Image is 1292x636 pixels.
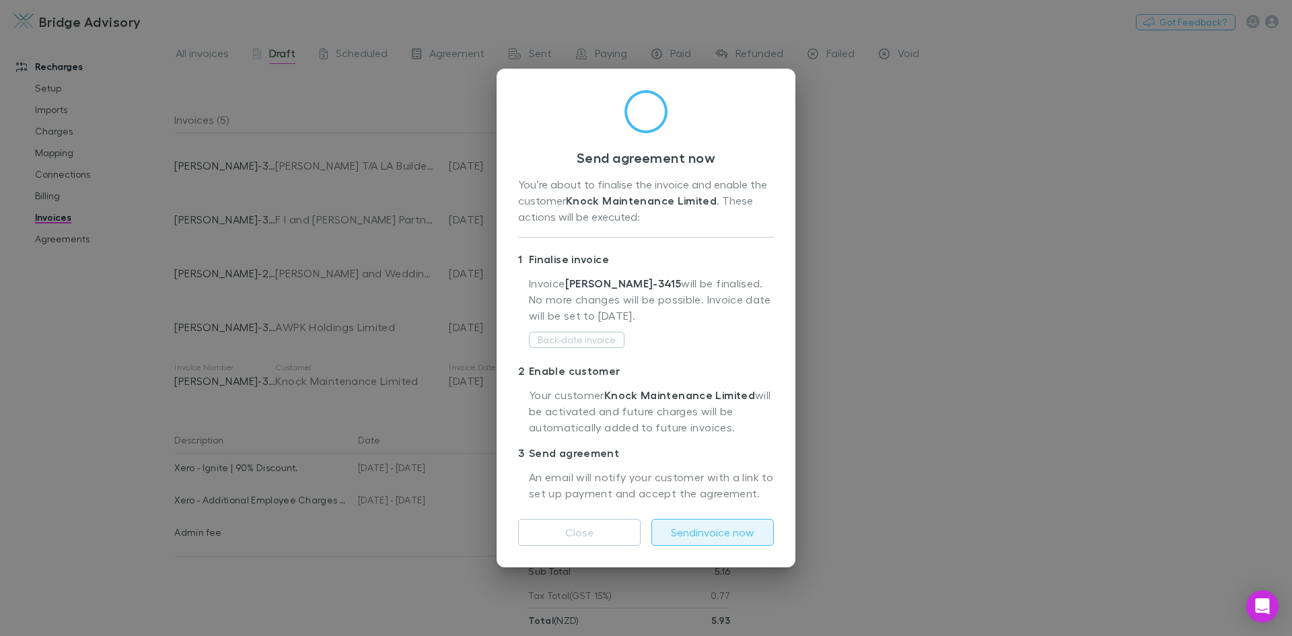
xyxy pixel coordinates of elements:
[604,388,755,402] strong: Knock Maintenance Limited
[529,332,624,348] button: Back-date invoice
[518,363,529,379] div: 2
[518,176,774,226] div: You’re about to finalise the invoice and enable the customer . These actions will be executed:
[529,275,774,330] p: Invoice will be finalised. No more changes will be possible. Invoice date will be set to [DATE] .
[518,248,774,270] p: Finalise invoice
[518,149,774,166] h3: Send agreement now
[518,519,641,546] button: Close
[518,442,774,464] p: Send agreement
[518,360,774,382] p: Enable customer
[518,251,529,267] div: 1
[529,387,774,437] p: Your customer will be activated and future charges will be automatically added to future invoices.
[565,277,682,290] strong: [PERSON_NAME]-3415
[1246,590,1279,623] div: Open Intercom Messenger
[651,519,774,546] button: Sendinvoice now
[566,194,717,207] strong: Knock Maintenance Limited
[518,445,529,461] div: 3
[529,469,774,503] p: An email will notify your customer with a link to set up payment and accept the agreement.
